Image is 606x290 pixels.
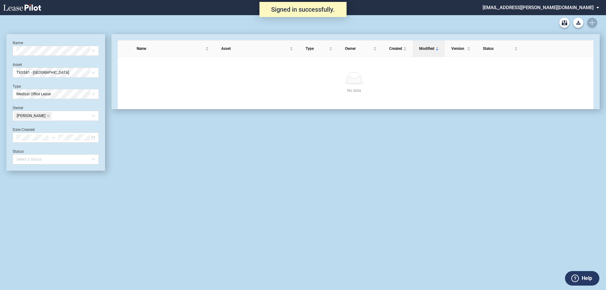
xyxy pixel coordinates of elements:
span: Status [483,45,513,52]
th: Status [477,40,524,57]
span: close [47,114,50,117]
span: Medical Office Lease [16,89,95,99]
label: Asset [13,62,22,67]
th: Modified [413,40,445,57]
th: Created [383,40,413,57]
span: Asset [221,45,288,52]
span: Name [137,45,204,52]
div: No data [125,87,583,94]
button: Download Blank Form [573,18,583,28]
th: Asset [215,40,299,57]
span: Modified [419,45,434,52]
th: Name [130,40,215,57]
span: Owner [345,45,372,52]
label: Owner [13,106,23,110]
span: Sue Sherman [14,112,51,120]
md-menu: Download Blank Form List [571,18,585,28]
label: Type [13,84,21,89]
span: Created [389,45,402,52]
th: Type [299,40,339,57]
div: Signed in successfully. [259,2,347,17]
label: Name [13,41,23,45]
span: TX0581 - Bay Area Professional Plaza [16,68,95,77]
a: Archive [559,18,569,28]
label: Date Created [13,127,35,132]
span: [PERSON_NAME] [17,112,45,119]
label: Help [582,274,592,282]
th: Owner [339,40,383,57]
button: Help [565,271,599,286]
span: Type [306,45,328,52]
span: swap-right [51,135,56,140]
span: to [51,135,56,140]
label: Status [13,149,24,154]
span: Version [451,45,466,52]
th: Version [445,40,477,57]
